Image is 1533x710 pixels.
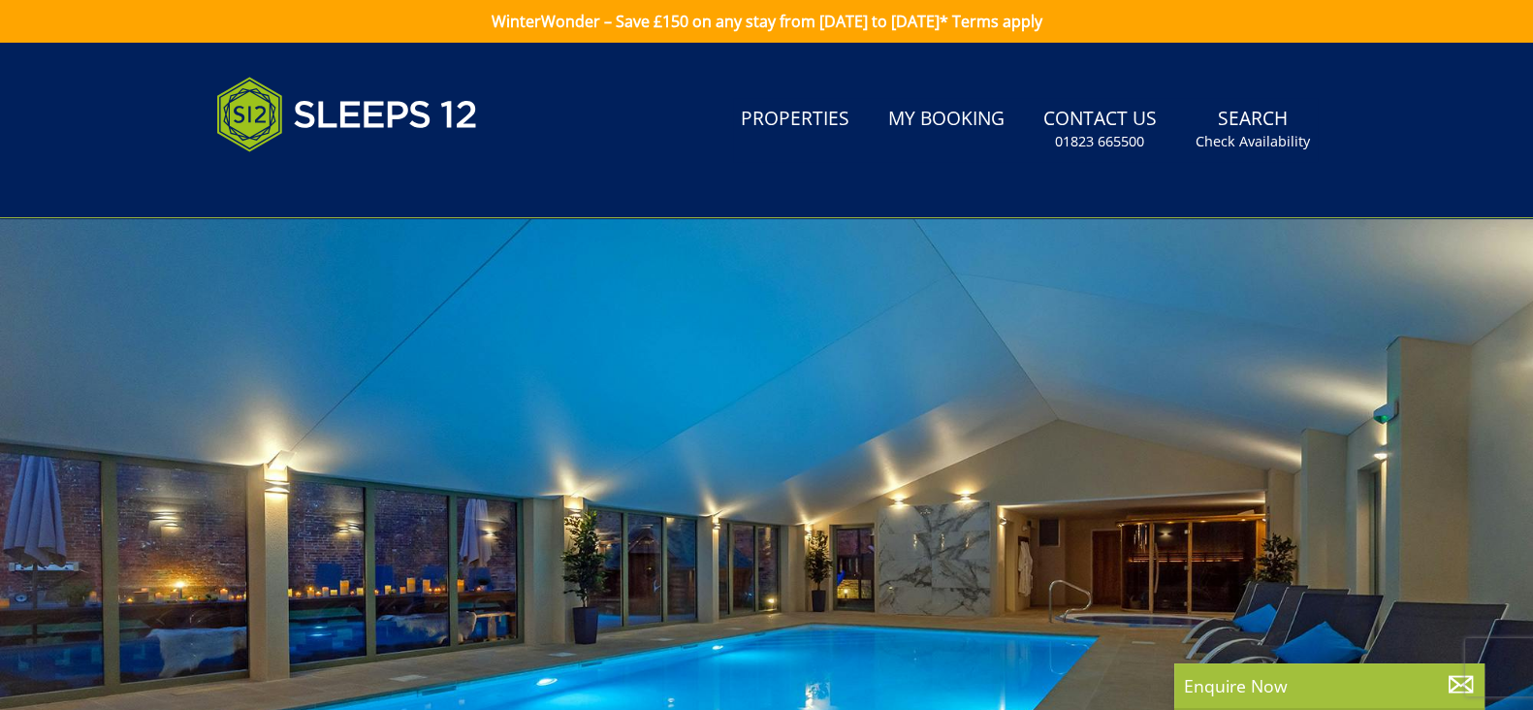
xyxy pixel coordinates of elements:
a: Properties [733,98,857,142]
a: SearchCheck Availability [1188,98,1318,161]
img: Sleeps 12 [216,66,478,163]
a: My Booking [880,98,1012,142]
small: Check Availability [1196,132,1310,151]
a: Contact Us01823 665500 [1036,98,1165,161]
p: Enquire Now [1184,673,1475,698]
small: 01823 665500 [1055,132,1144,151]
iframe: Customer reviews powered by Trustpilot [207,175,410,191]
